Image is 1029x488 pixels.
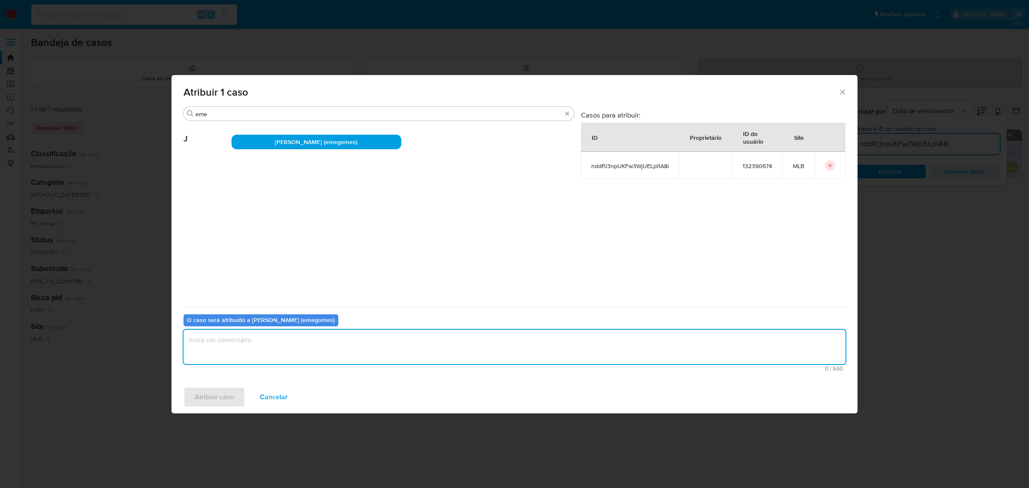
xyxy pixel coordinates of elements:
[275,138,358,146] span: [PERSON_NAME] (emegomes)
[564,110,571,117] button: Apagar busca
[581,127,608,148] div: ID
[184,87,838,97] span: Atribuir 1 caso
[260,388,288,407] span: Cancelar
[581,111,845,119] h3: Casos para atribuir:
[184,121,232,144] span: J
[232,135,401,149] div: [PERSON_NAME] (emegomes)
[733,123,782,151] div: ID do usuário
[591,162,669,170] span: nddPJ3npUKFw3WjUELpI1A8i
[743,162,772,170] span: 132390674
[171,75,857,413] div: assign-modal
[825,160,835,171] button: icon-button
[249,387,299,407] button: Cancelar
[187,316,335,324] b: O caso será atribuído a [PERSON_NAME] (emegomes)
[186,366,843,371] span: Máximo de 500 caracteres
[196,110,562,118] input: Analista de pesquisa
[187,110,194,117] button: Procurar
[838,88,846,96] button: Fechar a janela
[793,162,804,170] span: MLB
[784,127,814,148] div: Site
[680,127,732,148] div: Proprietário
